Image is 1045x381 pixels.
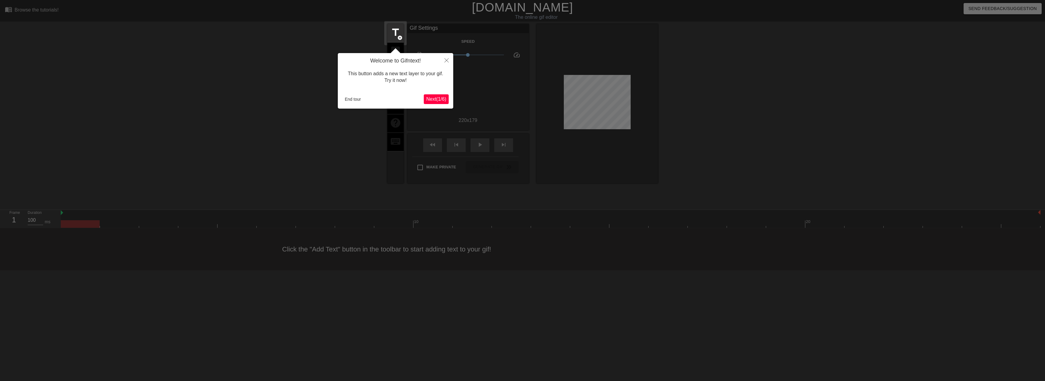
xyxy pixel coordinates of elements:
button: Next [424,94,449,104]
span: Next ( 1 / 6 ) [426,96,446,102]
button: End tour [342,95,363,104]
button: Close [440,53,453,67]
h4: Welcome to Gifntext! [342,58,449,64]
div: This button adds a new text layer to your gif. Try it now! [342,64,449,90]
